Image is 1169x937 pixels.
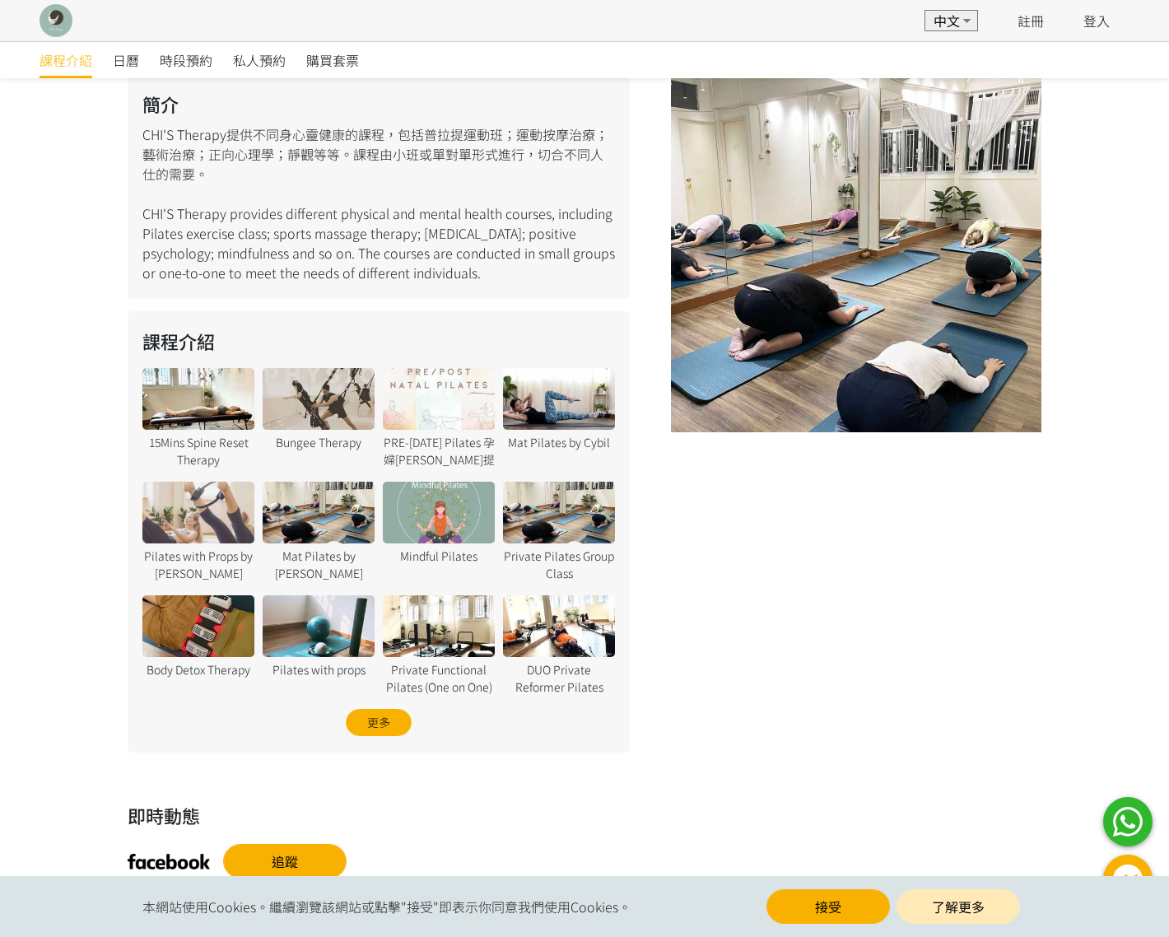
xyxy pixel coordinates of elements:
[113,42,139,78] a: 日曆
[1018,11,1044,30] a: 註冊
[142,434,254,468] div: 15Mins Spine Reset Therapy
[40,50,92,70] span: 課程介紹
[383,661,495,696] div: Private Functional Pilates (One on One)
[766,889,890,924] button: 接受
[503,661,615,696] div: DUO Private Reformer Pilates
[142,897,631,916] span: 本網站使用Cookies。繼續瀏覽該網站或點擊"接受"即表示你同意我們使用Cookies。
[40,4,72,37] img: XCiuqSzNOMkVjoLvqyfWlGi3krYmRzy3FY06BdcB.png
[233,42,286,78] a: 私人預約
[40,42,92,78] a: 課程介紹
[306,42,359,78] a: 購買套票
[160,50,212,70] span: 時段預約
[142,661,254,678] div: Body Detox Therapy
[263,434,375,451] div: Bungee Therapy
[346,709,412,736] div: 更多
[233,50,286,70] span: 私人預約
[113,50,139,70] span: 日曆
[671,62,1041,432] img: os4SZ3Sb2wPUToeSXGyr3L36SdwXKkb0bm64OoaJ.jpg
[503,434,615,451] div: Mat Pilates by Cybil
[128,74,630,299] div: CHI'S Therapy提供不同身心靈健康的課程，包括普拉提運動班；運動按摩治療；藝術治療；正向心理學；靜觀等等。課程由小班或單對單形式進行，切合不同人仕的需要。 CHI'S Therapy ...
[306,50,359,70] span: 購買套票
[128,802,1041,829] h2: 即時動態
[503,548,615,582] div: Private Pilates Group Class
[142,548,254,582] div: Pilates with Props by [PERSON_NAME]
[128,851,210,872] img: facebook.png
[897,889,1020,924] a: 了解更多
[1083,11,1110,30] a: 登入
[142,91,615,118] h2: 簡介
[223,844,347,879] a: 追蹤
[263,661,375,678] div: Pilates with props
[263,548,375,582] div: Mat Pilates by [PERSON_NAME]
[142,328,615,355] h2: 課程介紹
[383,434,495,468] div: PRE-[DATE] Pilates 孕婦[PERSON_NAME]提
[383,548,495,565] div: Mindful Pilates
[160,42,212,78] a: 時段預約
